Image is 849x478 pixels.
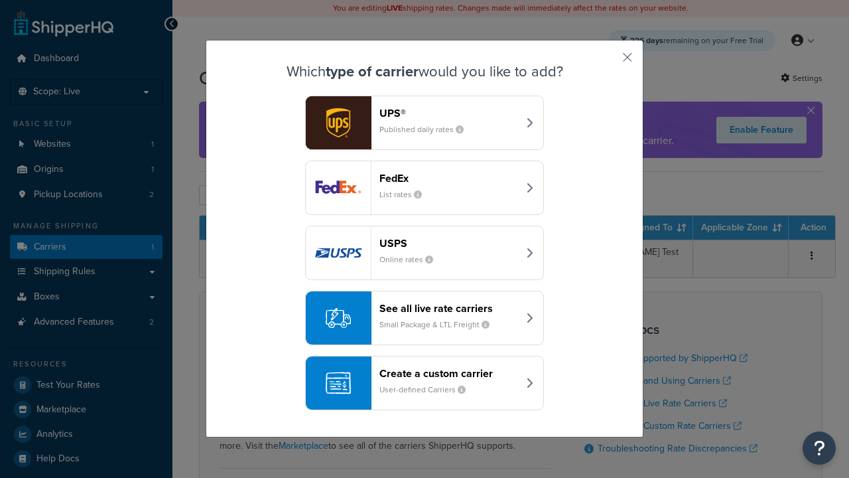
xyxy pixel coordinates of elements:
button: See all live rate carriersSmall Package & LTL Freight [305,291,544,345]
h3: Which would you like to add? [239,64,610,80]
small: Small Package & LTL Freight [379,319,500,331]
button: usps logoUSPSOnline rates [305,226,544,280]
header: See all live rate carriers [379,302,518,315]
header: UPS® [379,107,518,119]
header: FedEx [379,172,518,185]
img: usps logo [306,226,371,279]
img: ups logo [306,96,371,149]
img: fedEx logo [306,161,371,214]
strong: type of carrier [326,60,419,82]
header: Create a custom carrier [379,367,518,380]
small: List rates [379,189,432,200]
small: Online rates [379,254,444,266]
img: icon-carrier-liverate-becf4550.svg [326,305,351,331]
button: Create a custom carrierUser-defined Carriers [305,356,544,410]
header: USPS [379,237,518,250]
small: User-defined Carriers [379,384,476,396]
button: fedEx logoFedExList rates [305,161,544,215]
button: Open Resource Center [803,432,836,465]
button: ups logoUPS®Published daily rates [305,96,544,150]
small: Published daily rates [379,123,474,135]
img: icon-carrier-custom-c93b8a24.svg [326,370,351,396]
